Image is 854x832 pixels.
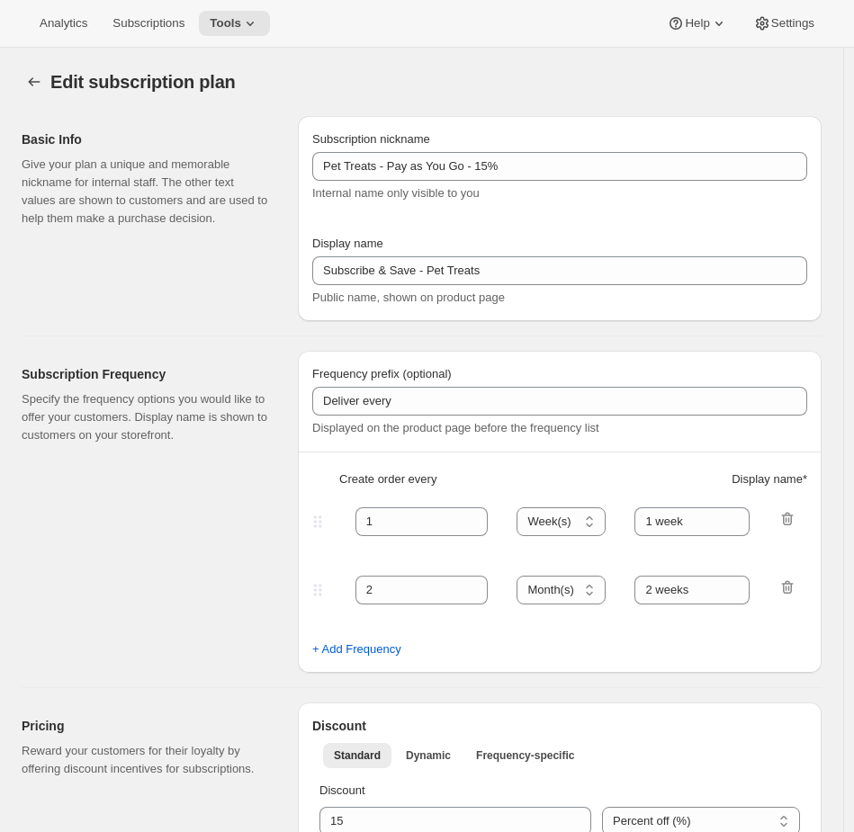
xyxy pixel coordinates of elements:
[312,387,807,416] input: Deliver every
[102,11,195,36] button: Subscriptions
[40,16,87,31] span: Analytics
[312,640,401,658] span: + Add Frequency
[634,576,750,604] input: 1 month
[312,717,807,735] h2: Discount
[22,69,47,94] button: Subscription plans
[22,130,269,148] h2: Basic Info
[22,390,269,444] p: Specify the frequency options you would like to offer your customers. Display name is shown to cu...
[312,256,807,285] input: Subscribe & Save
[22,156,269,228] p: Give your plan a unique and memorable nickname for internal staff. The other text values are show...
[210,16,241,31] span: Tools
[312,291,505,304] span: Public name, shown on product page
[199,11,270,36] button: Tools
[22,742,269,778] p: Reward your customers for their loyalty by offering discount incentives for subscriptions.
[476,748,574,763] span: Frequency-specific
[22,365,269,383] h2: Subscription Frequency
[406,748,451,763] span: Dynamic
[732,470,807,488] span: Display name *
[742,11,825,36] button: Settings
[656,11,738,36] button: Help
[312,186,480,200] span: Internal name only visible to you
[312,237,383,250] span: Display name
[312,152,807,181] input: Subscribe & Save
[50,72,236,92] span: Edit subscription plan
[771,16,814,31] span: Settings
[112,16,184,31] span: Subscriptions
[301,635,412,664] button: + Add Frequency
[685,16,709,31] span: Help
[319,782,800,800] p: Discount
[312,132,430,146] span: Subscription nickname
[634,507,750,536] input: 1 month
[22,717,269,735] h2: Pricing
[29,11,98,36] button: Analytics
[312,367,452,380] span: Frequency prefix (optional)
[339,470,436,488] span: Create order every
[334,748,381,763] span: Standard
[312,421,599,434] span: Displayed on the product page before the frequency list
